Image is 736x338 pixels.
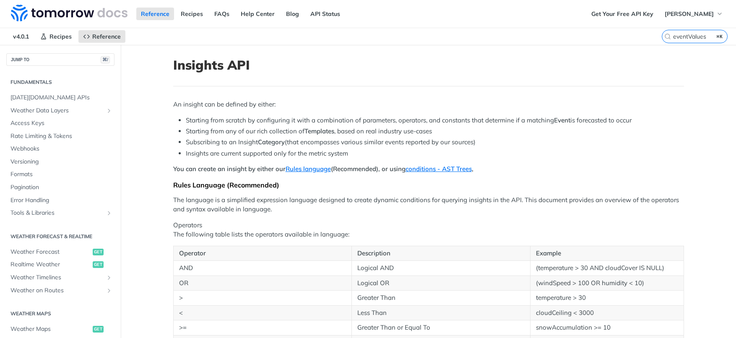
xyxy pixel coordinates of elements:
[258,138,285,146] strong: Category
[186,138,684,147] li: Subscribing to an Insight (that encompasses various similar events reported by our sources)
[6,104,114,117] a: Weather Data LayersShow subpages for Weather Data Layers
[352,305,531,320] td: Less Than
[173,57,684,73] h1: Insights API
[93,326,104,333] span: get
[6,207,114,219] a: Tools & LibrariesShow subpages for Tools & Libraries
[10,325,91,333] span: Weather Maps
[6,323,114,335] a: Weather Mapsget
[8,30,34,43] span: v4.0.1
[236,8,279,20] a: Help Center
[173,100,684,109] p: An insight can be defined by either:
[176,8,208,20] a: Recipes
[78,30,125,43] a: Reference
[281,8,304,20] a: Blog
[352,320,531,335] td: Greater Than or Equal To
[531,291,684,306] td: temperature > 30
[6,310,114,317] h2: Weather Maps
[352,276,531,291] td: Logical OR
[186,116,684,125] li: Starting from scratch by configuring it with a combination of parameters, operators, and constant...
[173,246,352,261] th: Operator
[173,165,473,173] strong: You can create an insight by either our (Recommended), or using ,
[406,165,472,173] a: conditions - AST Trees
[173,305,352,320] td: <
[6,91,114,104] a: [DATE][DOMAIN_NAME] APIs
[352,261,531,276] td: Logical AND
[173,195,684,214] p: The language is a simplified expression language designed to create dynamic conditions for queryi...
[587,8,658,20] a: Get Your Free API Key
[6,168,114,181] a: Formats
[6,117,114,130] a: Access Keys
[210,8,234,20] a: FAQs
[173,221,684,239] p: Operators The following table lists the operators available in language:
[10,196,112,205] span: Error Handling
[6,130,114,143] a: Rate Limiting & Tokens
[6,194,114,207] a: Error Handling
[6,284,114,297] a: Weather on RoutesShow subpages for Weather on Routes
[10,183,112,192] span: Pagination
[554,116,570,124] strong: Event
[173,291,352,306] td: >
[173,261,352,276] td: AND
[93,261,104,268] span: get
[715,32,725,41] kbd: ⌘K
[173,181,684,189] div: Rules Language (Recommended)
[10,273,104,282] span: Weather Timelines
[660,8,728,20] button: [PERSON_NAME]
[10,260,91,269] span: Realtime Weather
[92,33,121,40] span: Reference
[531,305,684,320] td: cloudCeiling < 3000
[10,248,91,256] span: Weather Forecast
[6,233,114,240] h2: Weather Forecast & realtime
[106,107,112,114] button: Show subpages for Weather Data Layers
[186,127,684,136] li: Starting from any of our rich collection of , based on real industry use-cases
[173,320,352,335] td: >=
[173,276,352,291] td: OR
[106,210,112,216] button: Show subpages for Tools & Libraries
[11,5,127,21] img: Tomorrow.io Weather API Docs
[10,132,112,140] span: Rate Limiting & Tokens
[6,53,114,66] button: JUMP TO⌘/
[6,143,114,155] a: Webhooks
[106,274,112,281] button: Show subpages for Weather Timelines
[665,10,714,18] span: [PERSON_NAME]
[6,258,114,271] a: Realtime Weatherget
[10,170,112,179] span: Formats
[352,246,531,261] th: Description
[6,78,114,86] h2: Fundamentals
[106,287,112,294] button: Show subpages for Weather on Routes
[10,158,112,166] span: Versioning
[10,209,104,217] span: Tools & Libraries
[101,56,110,63] span: ⌘/
[10,107,104,115] span: Weather Data Layers
[36,30,76,43] a: Recipes
[186,149,684,159] li: Insights are current supported only for the metric system
[352,291,531,306] td: Greater Than
[136,8,174,20] a: Reference
[6,271,114,284] a: Weather TimelinesShow subpages for Weather Timelines
[304,127,334,135] strong: Templates
[10,119,112,127] span: Access Keys
[10,286,104,295] span: Weather on Routes
[286,165,331,173] a: Rules language
[531,320,684,335] td: snowAccumulation >= 10
[6,246,114,258] a: Weather Forecastget
[531,246,684,261] th: Example
[6,156,114,168] a: Versioning
[306,8,345,20] a: API Status
[93,249,104,255] span: get
[531,261,684,276] td: (temperature > 30 AND cloudCover IS NULL)
[49,33,72,40] span: Recipes
[10,94,112,102] span: [DATE][DOMAIN_NAME] APIs
[531,276,684,291] td: (windSpeed > 100 OR humidity < 10)
[10,145,112,153] span: Webhooks
[6,181,114,194] a: Pagination
[664,33,671,40] svg: Search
